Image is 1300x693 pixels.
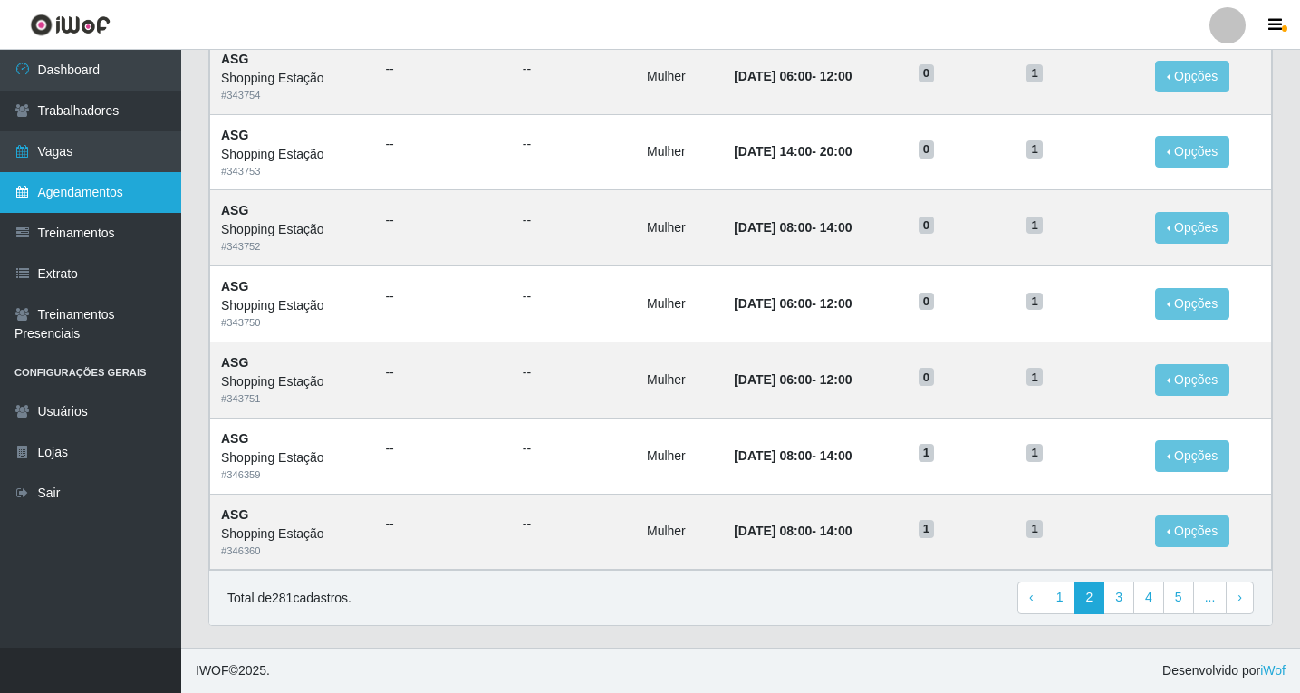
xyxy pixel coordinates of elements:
[523,515,625,534] ul: --
[1026,140,1043,159] span: 1
[221,145,363,164] div: Shopping Estação
[221,296,363,315] div: Shopping Estação
[221,128,248,142] strong: ASG
[820,372,852,387] time: 12:00
[523,287,625,306] ul: --
[919,520,935,538] span: 1
[221,467,363,483] div: # 346359
[734,448,852,463] strong: -
[221,448,363,467] div: Shopping Estação
[1017,582,1254,614] nav: pagination
[734,296,852,311] strong: -
[820,144,852,159] time: 20:00
[820,69,852,83] time: 12:00
[523,211,625,230] ul: --
[221,525,363,544] div: Shopping Estação
[734,372,812,387] time: [DATE] 06:00
[1155,515,1229,547] button: Opções
[196,661,270,680] span: © 2025 .
[1155,440,1229,472] button: Opções
[1155,212,1229,244] button: Opções
[221,372,363,391] div: Shopping Estação
[1026,520,1043,538] span: 1
[636,342,723,418] td: Mulher
[385,287,500,306] ul: --
[523,135,625,154] ul: --
[385,135,500,154] ul: --
[1026,217,1043,235] span: 1
[1155,136,1229,168] button: Opções
[1045,582,1075,614] a: 1
[636,38,723,114] td: Mulher
[1155,364,1229,396] button: Opções
[734,69,812,83] time: [DATE] 06:00
[734,220,852,235] strong: -
[1163,582,1194,614] a: 5
[734,69,852,83] strong: -
[30,14,111,36] img: CoreUI Logo
[919,64,935,82] span: 0
[919,140,935,159] span: 0
[385,439,500,458] ul: --
[523,60,625,79] ul: --
[1155,288,1229,320] button: Opções
[1193,582,1228,614] a: ...
[734,296,812,311] time: [DATE] 06:00
[221,164,363,179] div: # 343753
[734,524,852,538] strong: -
[221,544,363,559] div: # 346360
[1260,663,1286,678] a: iWof
[1026,64,1043,82] span: 1
[636,266,723,342] td: Mulher
[820,524,852,538] time: 14:00
[221,431,248,446] strong: ASG
[196,663,229,678] span: IWOF
[734,220,812,235] time: [DATE] 08:00
[385,211,500,230] ul: --
[919,444,935,462] span: 1
[1155,61,1229,92] button: Opções
[385,60,500,79] ul: --
[1017,582,1045,614] a: Previous
[221,69,363,88] div: Shopping Estação
[734,448,812,463] time: [DATE] 08:00
[734,524,812,538] time: [DATE] 08:00
[1074,582,1104,614] a: 2
[221,88,363,103] div: # 343754
[734,144,852,159] strong: -
[221,279,248,294] strong: ASG
[523,363,625,382] ul: --
[820,448,852,463] time: 14:00
[636,418,723,494] td: Mulher
[636,114,723,190] td: Mulher
[1226,582,1254,614] a: Next
[221,391,363,407] div: # 343751
[1237,590,1242,604] span: ›
[1029,590,1034,604] span: ‹
[221,355,248,370] strong: ASG
[919,368,935,386] span: 0
[636,494,723,570] td: Mulher
[734,372,852,387] strong: -
[919,217,935,235] span: 0
[385,515,500,534] ul: --
[1133,582,1164,614] a: 4
[385,363,500,382] ul: --
[734,144,812,159] time: [DATE] 14:00
[221,239,363,255] div: # 343752
[227,589,351,608] p: Total de 281 cadastros.
[221,220,363,239] div: Shopping Estação
[820,296,852,311] time: 12:00
[1103,582,1134,614] a: 3
[221,315,363,331] div: # 343750
[523,439,625,458] ul: --
[221,52,248,66] strong: ASG
[221,203,248,217] strong: ASG
[820,220,852,235] time: 14:00
[1026,444,1043,462] span: 1
[221,507,248,522] strong: ASG
[919,293,935,311] span: 0
[1026,368,1043,386] span: 1
[636,190,723,266] td: Mulher
[1026,293,1043,311] span: 1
